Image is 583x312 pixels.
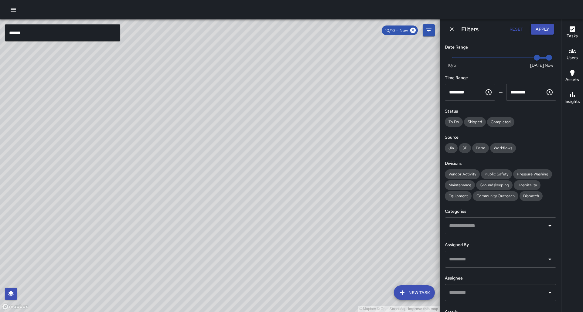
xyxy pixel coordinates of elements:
[464,119,486,124] span: Skipped
[487,117,514,127] div: Completed
[530,62,544,68] span: [DATE]
[490,143,516,153] div: Workflows
[472,143,489,153] div: Form
[472,145,489,151] span: Form
[567,33,578,39] h6: Tasks
[561,66,583,87] button: Assets
[464,117,486,127] div: Skipped
[545,62,553,68] span: Now
[546,255,554,263] button: Open
[445,145,458,151] span: Jia
[445,134,556,141] h6: Source
[447,25,456,34] button: Dismiss
[445,242,556,248] h6: Assigned By
[461,24,479,34] h6: Filters
[561,44,583,66] button: Users
[476,180,513,190] div: Groundskeeping
[520,191,543,201] div: Dispatch
[445,208,556,215] h6: Categories
[546,288,554,297] button: Open
[481,169,512,179] div: Public Safety
[513,169,552,179] div: Pressure Washing
[445,117,463,127] div: To Do
[514,182,540,188] span: Hospitality
[482,86,495,98] button: Choose time, selected time is 12:00 AM
[445,108,556,115] h6: Status
[564,98,580,105] h6: Insights
[445,180,475,190] div: Maintenance
[423,24,435,36] button: Filters
[514,180,540,190] div: Hospitality
[473,191,518,201] div: Community Outreach
[506,24,526,35] button: Reset
[459,143,471,153] div: 311
[445,169,480,179] div: Vendor Activity
[445,75,556,81] h6: Time Range
[445,160,556,167] h6: Divisions
[546,222,554,230] button: Open
[520,193,543,198] span: Dispatch
[445,143,458,153] div: Jia
[487,119,514,124] span: Completed
[561,87,583,109] button: Insights
[459,145,471,151] span: 311
[476,182,513,188] span: Groundskeeping
[490,145,516,151] span: Workflows
[561,22,583,44] button: Tasks
[445,191,472,201] div: Equipment
[567,55,578,61] h6: Users
[445,275,556,282] h6: Assignee
[382,28,411,33] span: 10/10 — Now
[445,182,475,188] span: Maintenance
[382,25,418,35] div: 10/10 — Now
[565,76,579,83] h6: Assets
[531,24,554,35] button: Apply
[481,171,512,177] span: Public Safety
[394,285,435,300] button: New Task
[544,86,556,98] button: Choose time, selected time is 11:59 PM
[448,62,456,68] span: 10/2
[445,171,480,177] span: Vendor Activity
[513,171,552,177] span: Pressure Washing
[473,193,518,198] span: Community Outreach
[445,193,472,198] span: Equipment
[445,44,556,51] h6: Date Range
[445,119,463,124] span: To Do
